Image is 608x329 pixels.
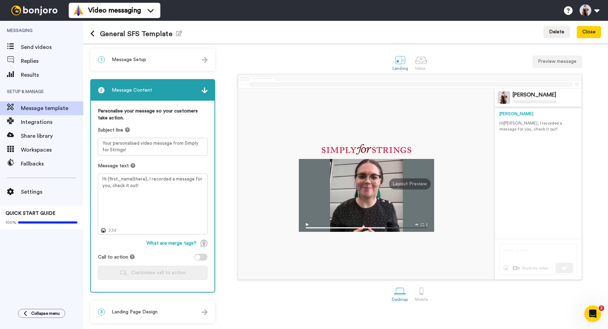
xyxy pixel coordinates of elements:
span: Call to action [98,254,128,261]
span: Collapse menu [31,311,60,316]
span: QUICK START GUIDE [6,211,56,216]
span: Results [21,71,83,79]
a: Landing [389,50,412,74]
a: Desktop [388,281,412,305]
span: Share library [21,132,83,140]
p: Hi [PERSON_NAME] , I recorded a message for you, check it out! [499,120,577,132]
h1: General SFS Template [90,30,182,38]
label: Personalise your message so your customers take action. [98,108,208,121]
img: bj-logo-header-white.svg [8,6,60,15]
span: Integrations [21,118,83,126]
span: 2 [599,305,604,311]
img: TagTips.svg [201,240,208,247]
img: 6981cae0-b17e-4169-a4cb-f6d368dc4e3d [322,143,412,155]
span: Landing Page Design [112,309,158,315]
a: Mobile [412,281,431,305]
img: player-controls-full.svg [299,220,434,232]
span: Replies [21,57,83,65]
div: Layout Preview [389,178,431,189]
button: Close [577,26,601,39]
div: 3Landing Page Design [90,301,215,323]
span: 1 [98,56,105,63]
span: Customise call to action [131,270,186,275]
div: Inbox [415,66,427,71]
div: Landing [392,66,408,71]
img: arrow.svg [202,309,208,315]
textarea: Hi {first_name|there}, I recorded a message for you, check it out! [98,174,208,235]
span: Settings [21,188,83,196]
span: 100% [6,220,16,225]
button: Delete [543,26,570,39]
button: Preview message [532,56,582,68]
span: Message text [98,162,129,169]
img: arrow.svg [202,87,208,93]
span: Subject line [98,127,123,134]
img: arrow.svg [202,57,208,63]
a: Inbox [412,50,431,74]
span: Message Setup [112,56,146,63]
textarea: Your personalised video message from Simply for Strings! [98,138,208,155]
img: vm-color.svg [73,5,84,16]
span: Message template [21,104,83,112]
img: reply-preview.svg [499,244,577,275]
span: Send videos [21,43,83,51]
div: Mobile [415,297,428,302]
div: [PERSON_NAME] [513,92,556,98]
img: customiseCTA.svg [120,271,127,276]
button: Customise call to action [98,266,208,280]
span: 3 [98,309,105,315]
iframe: Intercom live chat [584,305,601,322]
span: Workspaces [21,146,83,154]
span: What are merge tags? [146,240,196,247]
span: Fallbacks [21,160,83,168]
div: 1Message Setup [90,49,215,71]
span: Message Content [112,87,152,94]
div: Desktop [392,297,408,302]
span: Video messaging [88,6,141,15]
span: 2 [98,87,105,94]
img: Profile Image [498,91,510,104]
button: Collapse menu [18,309,65,318]
div: [PERSON_NAME] [499,111,577,117]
